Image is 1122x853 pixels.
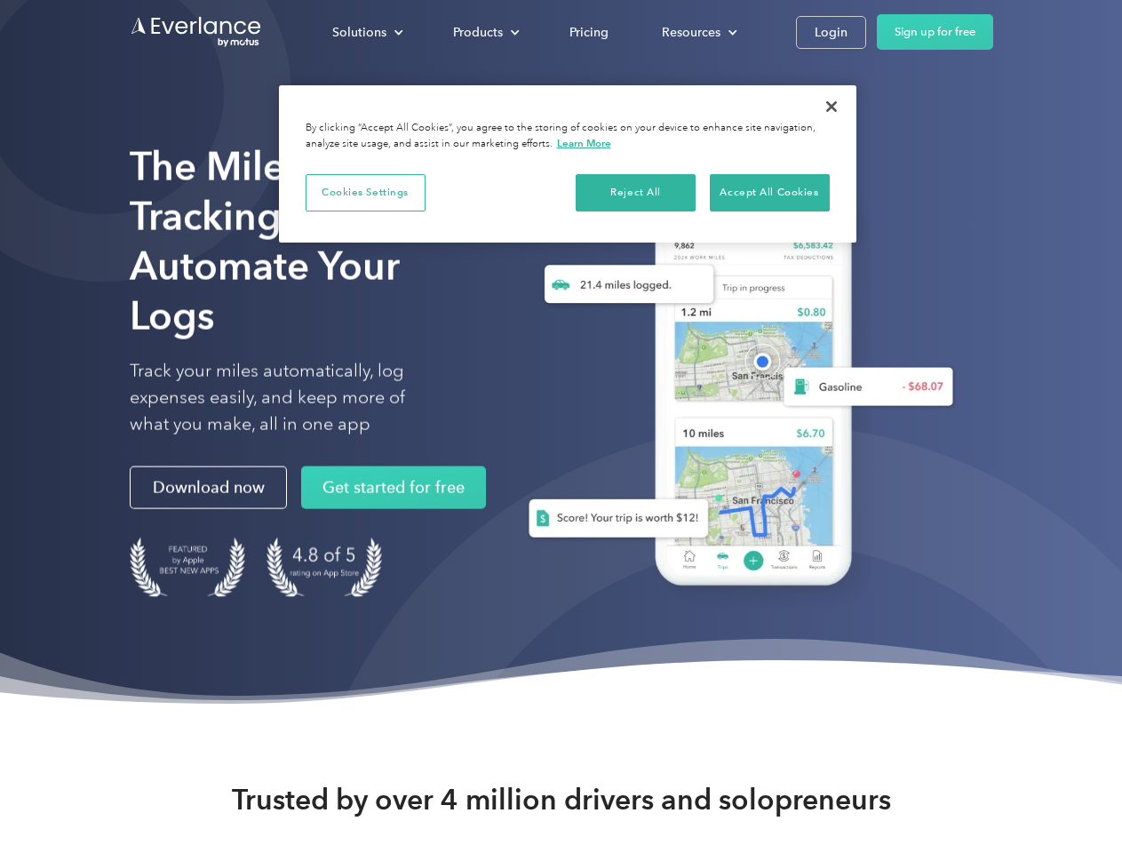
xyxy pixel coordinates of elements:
a: Download now [130,466,287,509]
a: More information about your privacy, opens in a new tab [557,137,611,149]
div: Solutions [314,17,418,48]
div: Cookie banner [279,85,856,243]
div: Resources [644,17,752,48]
div: Pricing [569,21,609,44]
strong: Trusted by over 4 million drivers and solopreneurs [232,782,891,817]
a: Pricing [552,17,626,48]
div: By clicking “Accept All Cookies”, you agree to the storing of cookies on your device to enhance s... [306,121,830,152]
div: Resources [662,21,720,44]
a: Login [796,16,866,49]
a: Get started for free [301,466,486,509]
img: Everlance, mileage tracker app, expense tracking app [500,169,967,612]
div: Products [453,21,503,44]
button: Cookies Settings [306,174,426,211]
a: Go to homepage [130,15,263,49]
button: Accept All Cookies [710,174,830,211]
div: Privacy [279,85,856,243]
p: Track your miles automatically, log expenses easily, and keep more of what you make, all in one app [130,358,447,438]
button: Close [812,87,851,126]
button: Reject All [576,174,696,211]
img: Badge for Featured by Apple Best New Apps [130,538,245,597]
div: Products [435,17,534,48]
img: 4.9 out of 5 stars on the app store [267,538,382,597]
a: Sign up for free [877,14,993,50]
div: Login [815,21,847,44]
div: Solutions [332,21,386,44]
